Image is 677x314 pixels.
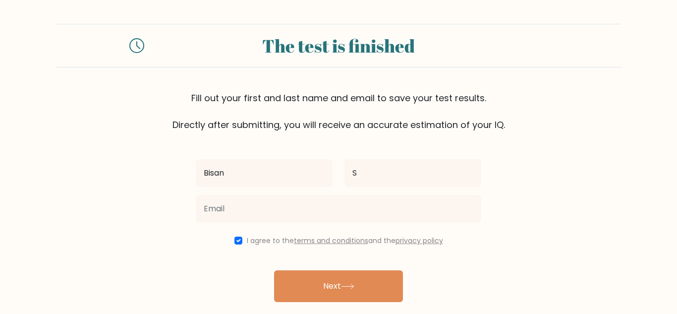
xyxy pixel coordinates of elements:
label: I agree to the and the [247,236,443,246]
a: privacy policy [395,236,443,246]
input: Email [196,195,481,223]
div: The test is finished [156,32,521,59]
input: First name [196,159,333,187]
div: Fill out your first and last name and email to save your test results. Directly after submitting,... [56,91,621,131]
a: terms and conditions [294,236,368,246]
button: Next [274,270,403,302]
input: Last name [344,159,481,187]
